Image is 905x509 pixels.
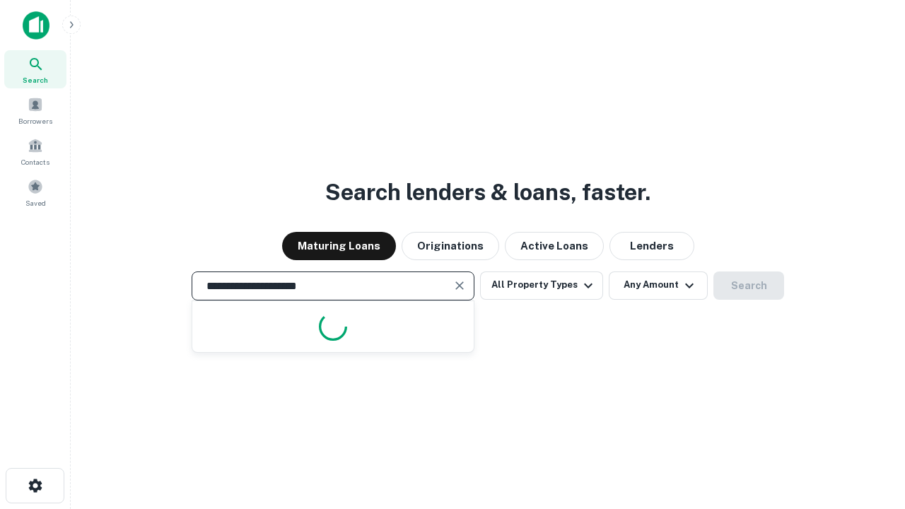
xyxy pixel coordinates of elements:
[609,271,708,300] button: Any Amount
[834,396,905,464] iframe: Chat Widget
[480,271,603,300] button: All Property Types
[18,115,52,127] span: Borrowers
[450,276,469,296] button: Clear
[4,91,66,129] a: Borrowers
[25,197,46,209] span: Saved
[23,74,48,86] span: Search
[325,175,650,209] h3: Search lenders & loans, faster.
[4,132,66,170] a: Contacts
[23,11,49,40] img: capitalize-icon.png
[282,232,396,260] button: Maturing Loans
[21,156,49,168] span: Contacts
[4,50,66,88] a: Search
[609,232,694,260] button: Lenders
[402,232,499,260] button: Originations
[505,232,604,260] button: Active Loans
[4,173,66,211] a: Saved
